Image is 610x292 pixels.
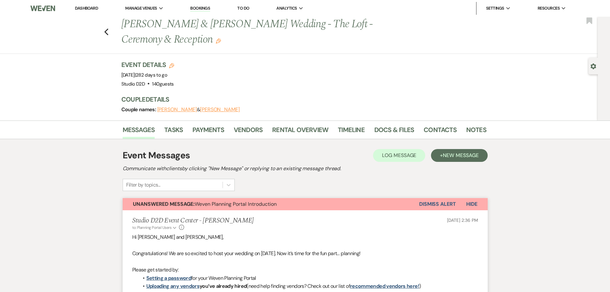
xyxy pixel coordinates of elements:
[75,5,98,11] a: Dashboard
[133,201,195,207] strong: Unanswered Message:
[146,283,200,289] a: Uploading any vendors
[135,72,167,78] span: |
[373,149,425,162] button: Log Message
[126,181,160,189] div: Filter by topics...
[133,201,277,207] span: Weven Planning Portal Introduction
[190,5,210,12] a: Bookings
[237,5,249,11] a: To Do
[486,5,504,12] span: Settings
[30,2,55,15] img: Weven Logo
[125,5,157,12] span: Manage Venues
[374,125,414,139] a: Docs & Files
[121,72,167,78] span: [DATE]
[132,225,178,230] button: to: Planning Portal Users
[123,198,419,210] button: Unanswered Message:Weven Planning Portal Introduction
[424,125,457,139] a: Contacts
[200,107,240,112] button: [PERSON_NAME]
[419,283,421,289] span: )
[132,266,179,273] span: Please get started by:
[123,149,190,162] h1: Event Messages
[338,125,365,139] a: Timeline
[247,283,350,289] span: (need help finding vendors? Check out our list of
[191,275,256,281] span: for your Weven Planning Portal
[538,5,560,12] span: Resources
[146,275,191,281] a: Setting a password
[132,225,172,230] span: to: Planning Portal Users
[121,60,175,69] h3: Event Details
[157,106,240,113] span: &
[216,38,221,44] button: Edit
[121,81,145,87] span: Studio D2D
[276,5,297,12] span: Analytics
[164,125,183,139] a: Tasks
[431,149,487,162] button: +New Message
[447,217,478,223] span: [DATE] 2:36 PM
[121,17,408,47] h1: [PERSON_NAME] & [PERSON_NAME] Wedding - The Loft - Ceremony & Reception
[152,81,174,87] span: 140 guests
[121,95,480,104] h3: Couple Details
[132,250,361,257] span: Congratulations! We are so excited to host your wedding on [DATE]. Now it’s time for the fun part...
[234,125,263,139] a: Vendors
[350,283,419,289] a: recommended vendors here!
[456,198,488,210] button: Hide
[146,283,247,289] strong: you’ve already hired
[382,152,416,159] span: Log Message
[466,125,486,139] a: Notes
[123,165,488,172] h2: Communicate with clients by clicking "New Message" or replying to an existing message thread.
[132,217,254,225] h5: Studio D2D Event Center - [PERSON_NAME]
[419,198,456,210] button: Dismiss Alert
[466,201,477,207] span: Hide
[590,63,596,69] button: Open lead details
[192,125,224,139] a: Payments
[121,106,157,113] span: Couple names:
[443,152,478,159] span: New Message
[132,234,224,240] span: Hi [PERSON_NAME] and [PERSON_NAME],
[123,125,155,139] a: Messages
[272,125,328,139] a: Rental Overview
[157,107,197,112] button: [PERSON_NAME]
[136,72,167,78] span: 282 days to go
